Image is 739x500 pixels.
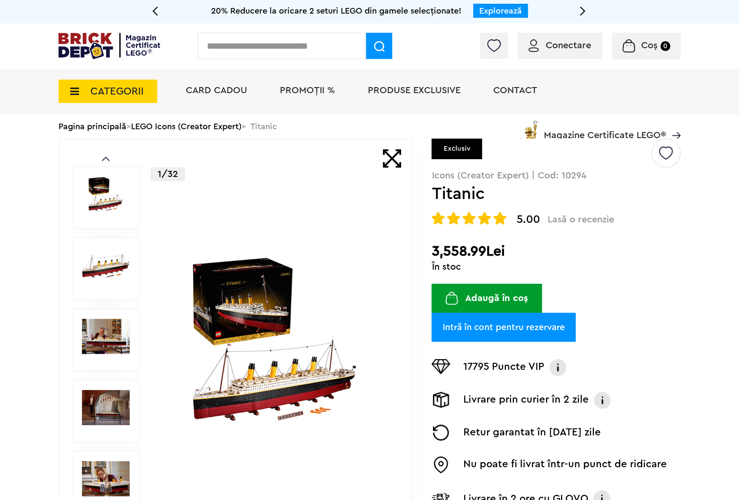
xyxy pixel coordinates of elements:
a: Intră în cont pentru rezervare [432,313,576,342]
span: Conectare [546,41,591,50]
p: Icons (Creator Expert) | Cod: 10294 [432,171,680,180]
img: Titanic [82,176,130,212]
a: Contact [493,86,537,95]
img: Evaluare cu stele [447,212,460,225]
p: 1/32 [151,167,185,181]
div: Exclusiv [432,139,482,159]
a: Prev [102,157,110,161]
img: Info VIP [549,359,567,376]
img: Titanic [161,255,391,425]
span: Lasă o recenzie [547,214,614,225]
a: Card Cadou [186,86,247,95]
button: Adaugă în coș [432,284,542,313]
a: PROMOȚII % [280,86,335,95]
img: Evaluare cu stele [493,212,506,225]
p: Nu poate fi livrat într-un punct de ridicare [463,456,666,473]
img: Seturi Lego Titanic [82,390,130,425]
a: Conectare [528,41,591,50]
h2: 3,558.99Lei [432,243,680,260]
a: Explorează [479,7,522,15]
p: Retur garantat în [DATE] zile [463,425,600,441]
div: În stoc [432,262,680,272]
img: Titanic LEGO 10294 [82,319,130,354]
img: Returnare [432,425,450,441]
p: 17795 Puncte VIP [463,359,544,376]
img: LEGO Icons (Creator Expert) Titanic [82,461,130,496]
span: Magazine Certificate LEGO® [544,118,666,140]
h1: Titanic [432,185,650,202]
img: Evaluare cu stele [462,212,476,225]
img: Info livrare prin curier [593,392,612,409]
small: 0 [660,41,670,51]
img: Puncte VIP [432,359,450,374]
span: CATEGORII [90,86,144,96]
img: Evaluare cu stele [432,212,445,225]
span: 5.00 [516,214,540,225]
span: Coș [641,41,658,50]
img: Titanic [82,248,130,283]
img: Evaluare cu stele [478,212,491,225]
a: Magazine Certificate LEGO® [666,118,680,128]
img: Easybox [432,456,450,473]
img: Livrare [432,392,450,408]
p: Livrare prin curier în 2 zile [463,392,588,409]
span: 20% Reducere la oricare 2 seturi LEGO din gamele selecționate! [211,7,461,15]
a: Produse exclusive [368,86,461,95]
